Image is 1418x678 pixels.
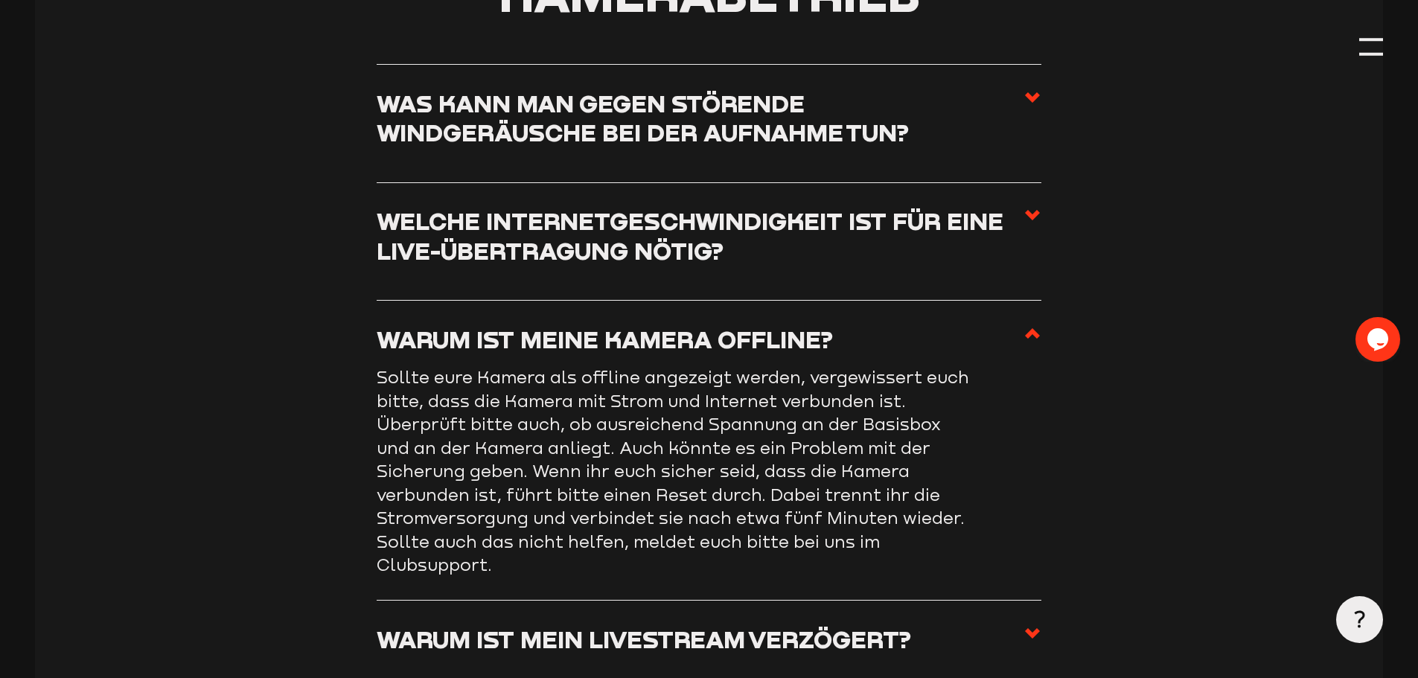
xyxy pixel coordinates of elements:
[1355,317,1403,362] iframe: chat widget
[377,365,972,577] p: Sollte eure Kamera als offline angezeigt werden, vergewissert euch bitte, dass die Kamera mit Str...
[377,324,833,354] h3: Warum ist meine Kamera offline?
[377,624,911,653] h3: Warum ist mein Livestream verzögert?
[377,206,1023,265] h3: Welche Internetgeschwindigkeit ist für eine Live-Übertragung nötig?
[377,89,1023,147] h3: Was kann man gegen störende Windgeräusche bei der Aufnahme tun?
